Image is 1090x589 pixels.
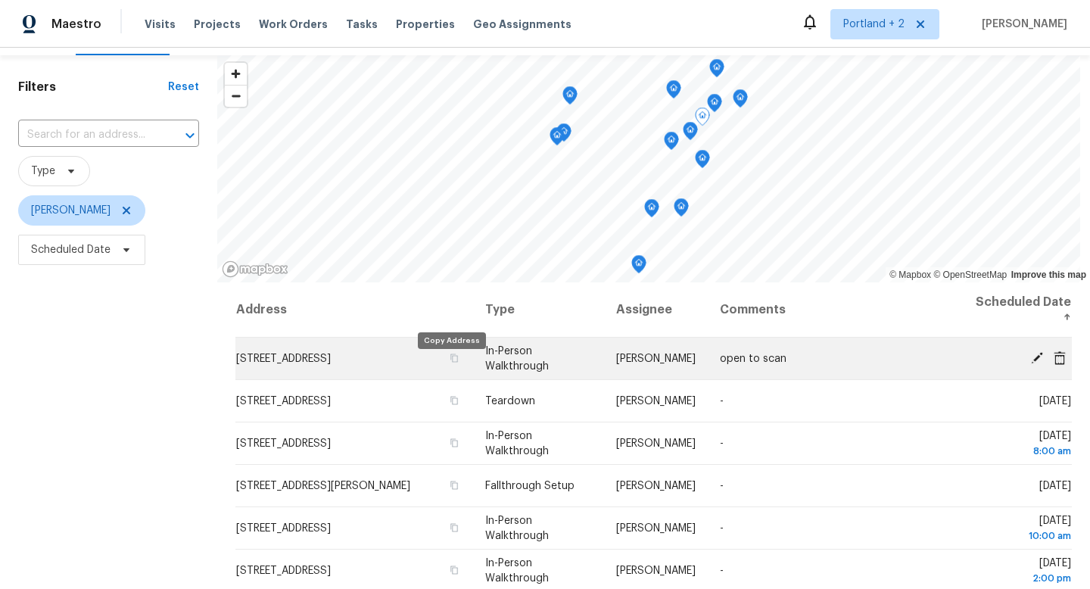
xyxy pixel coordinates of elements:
div: Map marker [644,199,659,223]
span: [PERSON_NAME] [616,523,696,534]
span: [DATE] [970,516,1071,544]
span: Teardown [485,396,535,407]
span: Maestro [51,17,101,32]
span: [STREET_ADDRESS] [236,438,331,449]
div: Map marker [674,198,689,222]
span: [STREET_ADDRESS] [236,396,331,407]
span: Properties [396,17,455,32]
th: Address [235,282,473,338]
div: Map marker [695,150,710,173]
div: Map marker [707,94,722,117]
button: Zoom in [225,63,247,85]
span: - [720,523,724,534]
span: In-Person Walkthrough [485,431,549,457]
div: Map marker [666,80,681,104]
span: - [720,438,724,449]
button: Zoom out [225,85,247,107]
div: Map marker [695,108,710,131]
a: OpenStreetMap [933,270,1007,280]
span: In-Person Walkthrough [485,558,549,584]
th: Comments [708,282,958,338]
span: Fallthrough Setup [485,481,575,491]
button: Copy Address [447,436,461,450]
span: [PERSON_NAME] [616,354,696,364]
div: Map marker [631,255,646,279]
span: [STREET_ADDRESS][PERSON_NAME] [236,481,410,491]
div: Map marker [556,123,571,147]
span: In-Person Walkthrough [485,516,549,541]
button: Copy Address [447,478,461,492]
div: Map marker [683,122,698,145]
span: [DATE] [1039,396,1071,407]
input: Search for an address... [18,123,157,147]
span: [PERSON_NAME] [616,438,696,449]
a: Improve this map [1011,270,1086,280]
button: Copy Address [447,394,461,407]
span: Projects [194,17,241,32]
canvas: Map [217,55,1080,282]
span: Edit [1026,351,1048,364]
span: [PERSON_NAME] [31,203,111,218]
span: [STREET_ADDRESS] [236,523,331,534]
span: Geo Assignments [473,17,571,32]
span: [STREET_ADDRESS] [236,354,331,364]
span: Work Orders [259,17,328,32]
span: - [720,566,724,576]
span: [DATE] [1039,481,1071,491]
span: [PERSON_NAME] [616,481,696,491]
span: In-Person Walkthrough [485,346,549,372]
div: Map marker [733,89,748,113]
button: Copy Address [447,521,461,534]
span: Visits [145,17,176,32]
th: Scheduled Date ↑ [958,282,1072,338]
span: [DATE] [970,558,1071,586]
div: Map marker [550,127,565,151]
span: [PERSON_NAME] [976,17,1067,32]
th: Type [473,282,604,338]
span: [PERSON_NAME] [616,396,696,407]
span: - [720,396,724,407]
a: Mapbox homepage [222,260,288,278]
span: Scheduled Date [31,242,111,257]
th: Assignee [604,282,708,338]
button: Copy Address [447,563,461,577]
button: Open [179,125,201,146]
span: [STREET_ADDRESS] [236,566,331,576]
div: 10:00 am [970,528,1071,544]
div: 2:00 pm [970,571,1071,586]
span: - [720,481,724,491]
div: Map marker [709,59,724,83]
h1: Filters [18,79,168,95]
a: Mapbox [889,270,931,280]
span: Portland + 2 [843,17,905,32]
span: Tasks [346,19,378,30]
div: 8:00 am [970,444,1071,459]
span: [PERSON_NAME] [616,566,696,576]
div: Map marker [664,132,679,155]
span: open to scan [720,354,786,364]
div: Reset [168,79,199,95]
span: Type [31,164,55,179]
span: [DATE] [970,431,1071,459]
span: Cancel [1048,351,1071,364]
div: Map marker [562,86,578,110]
